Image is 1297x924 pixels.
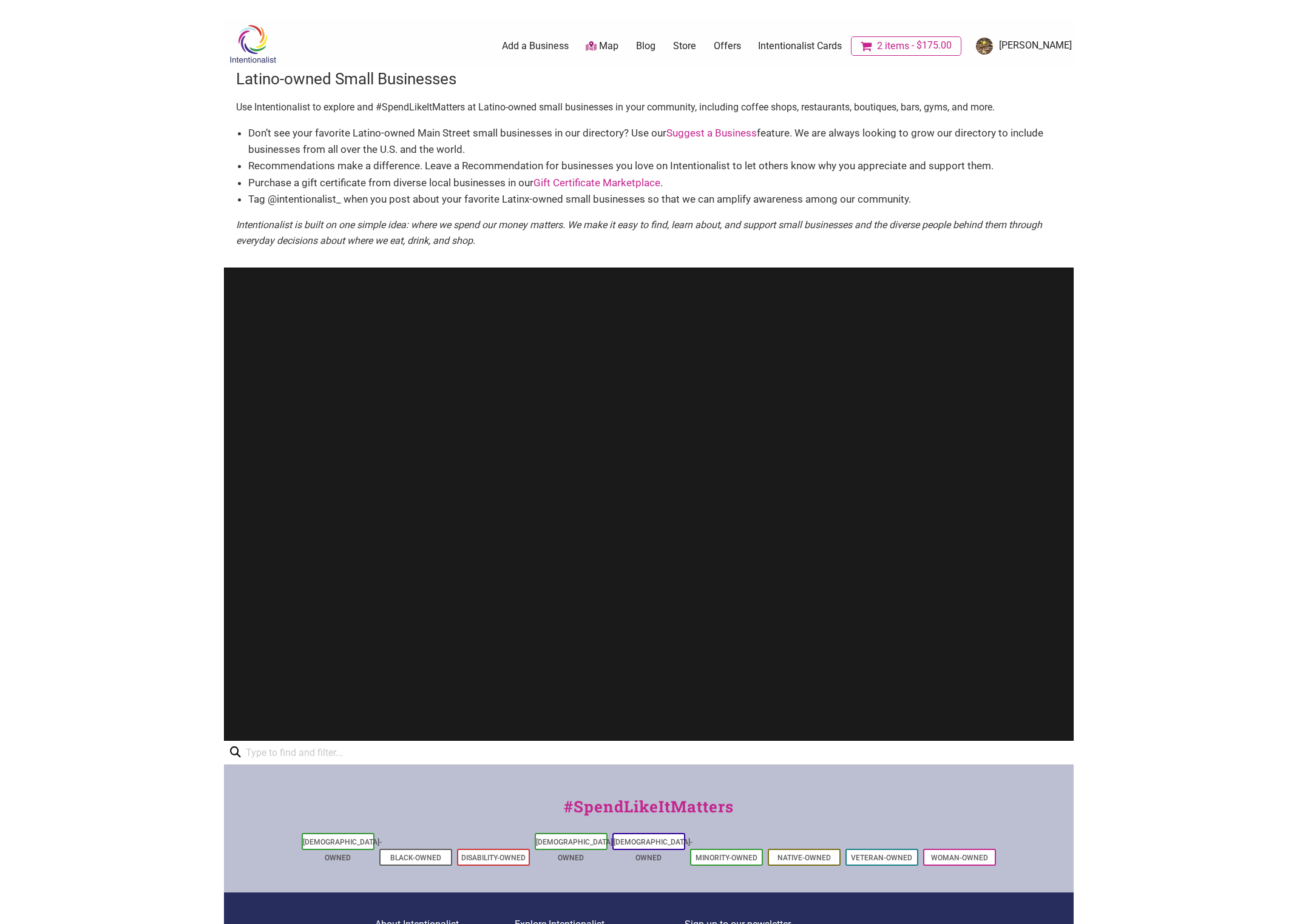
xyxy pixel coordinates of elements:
input: Type to find and filter... [241,741,351,764]
a: Cart2 items$175.00 [851,36,961,56]
li: Recommendations make a difference. Leave a Recommendation for businesses you love on Intentionali... [248,158,1062,174]
a: Add a Business [502,39,569,53]
a: [DEMOGRAPHIC_DATA]-Owned [303,838,382,862]
a: Disability-Owned [461,854,526,862]
p: Use Intentionalist to explore and #SpendLikeItMatters at Latino-owned small businesses in your co... [236,99,1062,115]
li: Don’t see your favorite Latino-owned Main Street small businesses in our directory? Use our featu... [248,125,1062,158]
a: Offers [714,39,741,53]
a: Native-Owned [777,854,831,862]
li: Purchase a gift certificate from diverse local businesses in our . [248,175,1062,191]
i: Cart [861,40,875,52]
a: Intentionalist Cards [758,39,842,53]
a: Store [673,39,696,53]
a: Black-Owned [390,854,441,862]
a: Suggest a Business [666,127,757,139]
a: [DEMOGRAPHIC_DATA]-Owned [536,838,615,862]
span: 2 items [877,41,909,51]
h3: Latino-owned Small Businesses [236,68,1062,90]
em: Intentionalist is built on one simple idea: where we spend our money matters. We make it easy to ... [236,219,1042,246]
a: Minority-Owned [696,854,757,862]
a: [PERSON_NAME] [970,35,1072,57]
img: Intentionalist [224,24,282,64]
a: Blog [636,39,655,53]
a: Woman-Owned [931,854,988,862]
div: #SpendLikeItMatters [224,795,1074,831]
li: Tag @intentionalist_ when you post about your favorite Latinx-owned small businesses so that we c... [248,191,1062,207]
span: $175.00 [909,41,952,50]
a: Gift Certificate Marketplace [533,177,660,189]
a: [DEMOGRAPHIC_DATA]-Owned [614,838,693,862]
a: Map [586,39,618,53]
a: Veteran-Owned [851,854,912,862]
